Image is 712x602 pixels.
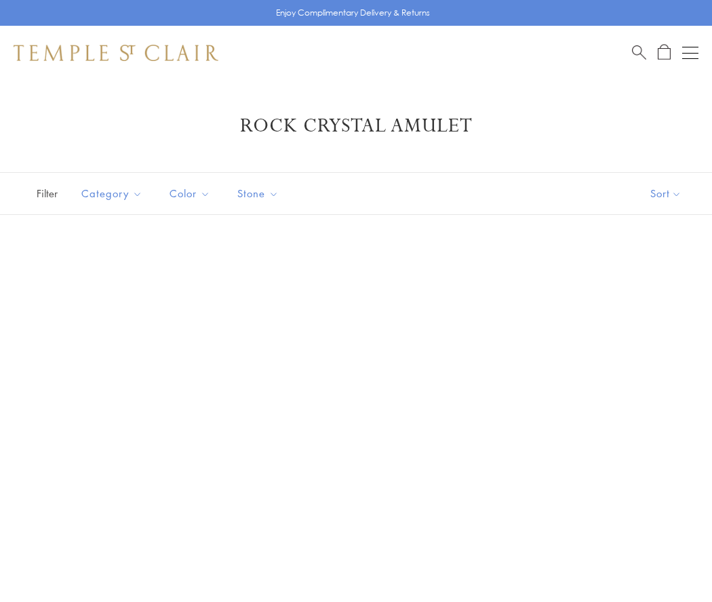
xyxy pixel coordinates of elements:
[231,185,289,202] span: Stone
[276,6,430,20] p: Enjoy Complimentary Delivery & Returns
[75,185,153,202] span: Category
[71,178,153,209] button: Category
[14,45,218,61] img: Temple St. Clair
[658,44,671,61] a: Open Shopping Bag
[632,44,646,61] a: Search
[682,45,698,61] button: Open navigation
[227,178,289,209] button: Stone
[159,178,220,209] button: Color
[620,173,712,214] button: Show sort by
[34,114,678,138] h1: Rock Crystal Amulet
[163,185,220,202] span: Color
